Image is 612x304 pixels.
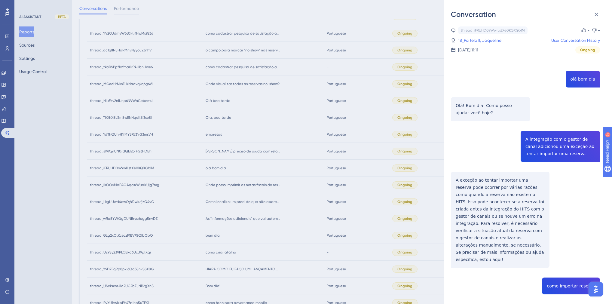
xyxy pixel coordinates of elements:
[14,2,38,9] span: Need Help?
[598,27,600,34] div: -
[551,37,600,44] a: User Conversation History
[41,3,44,8] div: 9+
[451,10,605,19] div: Conversation
[458,37,501,44] a: 18_Portela II, Jaqueline
[587,280,605,298] iframe: UserGuiding AI Assistant Launcher
[458,46,478,54] div: [DATE] 11:11
[587,27,589,34] div: -
[580,48,595,52] span: Ongoing
[461,28,525,33] div: thread_iFRUHD0sWwILstXe0KQXGbIM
